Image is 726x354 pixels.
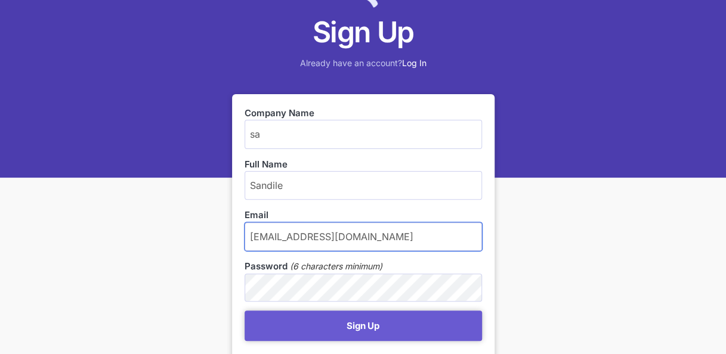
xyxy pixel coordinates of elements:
[245,209,482,222] label: Email
[245,310,482,341] button: Sign Up
[245,107,482,120] label: Company Name
[666,294,712,340] iframe: Drift Widget Chat Controller
[245,260,288,273] label: Password
[402,58,427,68] a: Log In
[245,158,482,171] label: Full Name
[290,260,382,273] em: (6 characters minimum)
